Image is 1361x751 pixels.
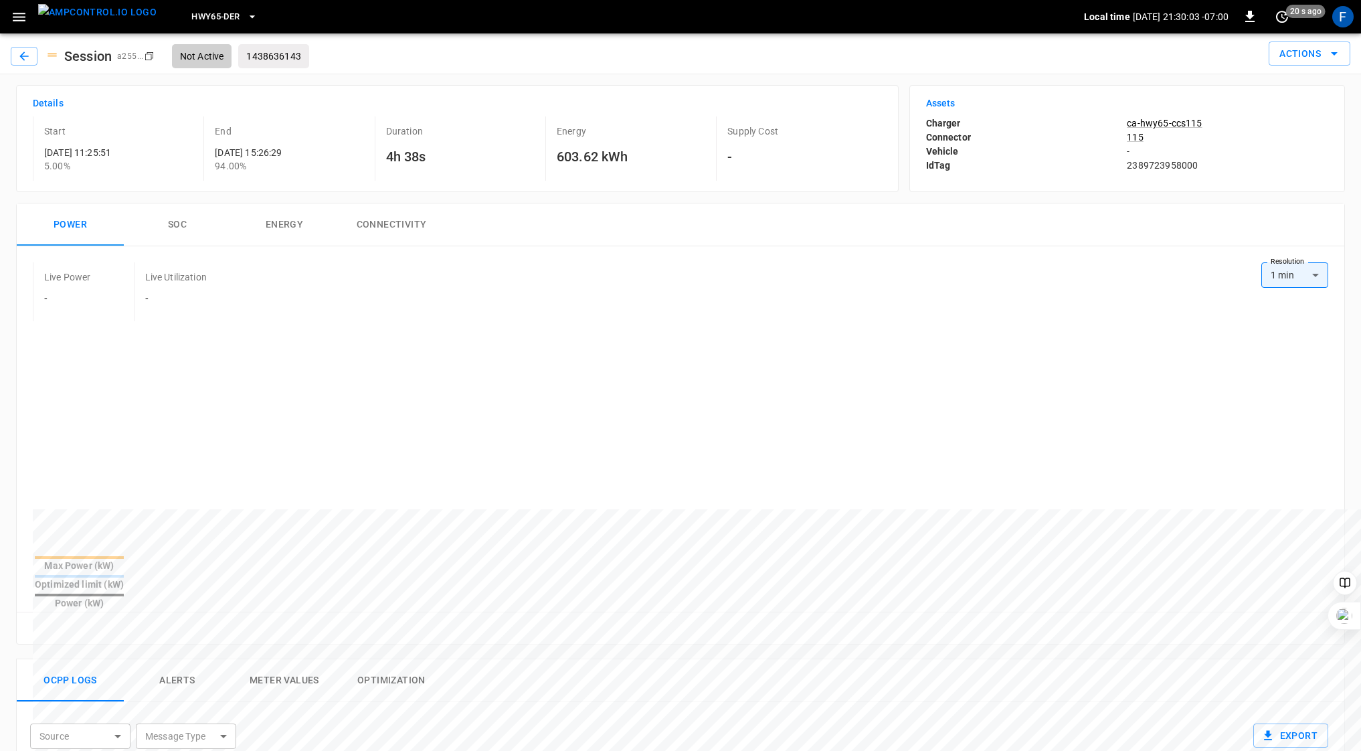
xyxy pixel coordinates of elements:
[1332,6,1354,27] div: profile-icon
[1127,145,1328,158] p: -
[338,203,445,246] button: Connectivity
[1269,41,1350,66] button: Actions
[231,203,338,246] button: Energy
[1253,724,1328,748] button: Export
[1133,10,1229,23] p: [DATE] 21:30:03 -07:00
[172,44,232,68] div: Not Active
[215,146,369,159] p: [DATE] 15:26:29
[44,159,198,173] p: 5.00 %
[17,659,124,702] button: Ocpp logs
[926,159,1127,173] p: IdTag
[926,145,1127,159] p: Vehicle
[145,292,207,307] h6: -
[44,124,198,138] p: Start
[186,4,262,30] button: HWY65-DER
[231,659,338,702] button: Meter Values
[17,203,124,246] button: Power
[727,146,881,167] h6: -
[143,49,157,64] div: copy
[926,96,1328,111] h6: Assets
[1271,256,1304,267] label: Resolution
[386,146,540,167] h6: 4h 38s
[145,270,207,284] p: Live Utilization
[33,96,882,111] h6: Details
[926,116,1127,131] p: Charger
[1271,6,1293,27] button: set refresh interval
[1127,131,1328,144] a: 115
[124,203,231,246] button: SOC
[191,9,240,25] span: HWY65-DER
[1084,10,1130,23] p: Local time
[1127,159,1328,172] p: 2389723958000
[1261,262,1328,288] div: 1 min
[117,52,144,61] span: a255 ...
[338,659,445,702] button: Optimization
[727,124,881,138] p: Supply Cost
[215,124,369,138] p: End
[246,50,301,63] p: 1438636143
[926,131,1127,145] p: Connector
[44,146,198,159] p: [DATE] 11:25:51
[38,4,157,21] img: ampcontrol.io logo
[59,46,117,67] h6: Session
[1127,116,1328,130] a: ca-hwy65-ccs115
[124,659,231,702] button: Alerts
[386,124,540,138] p: Duration
[44,270,91,284] p: Live Power
[557,124,711,138] p: Energy
[44,292,91,307] h6: -
[215,159,369,173] p: 94.00%
[557,146,711,167] h6: 603.62 kWh
[1286,5,1326,18] span: 20 s ago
